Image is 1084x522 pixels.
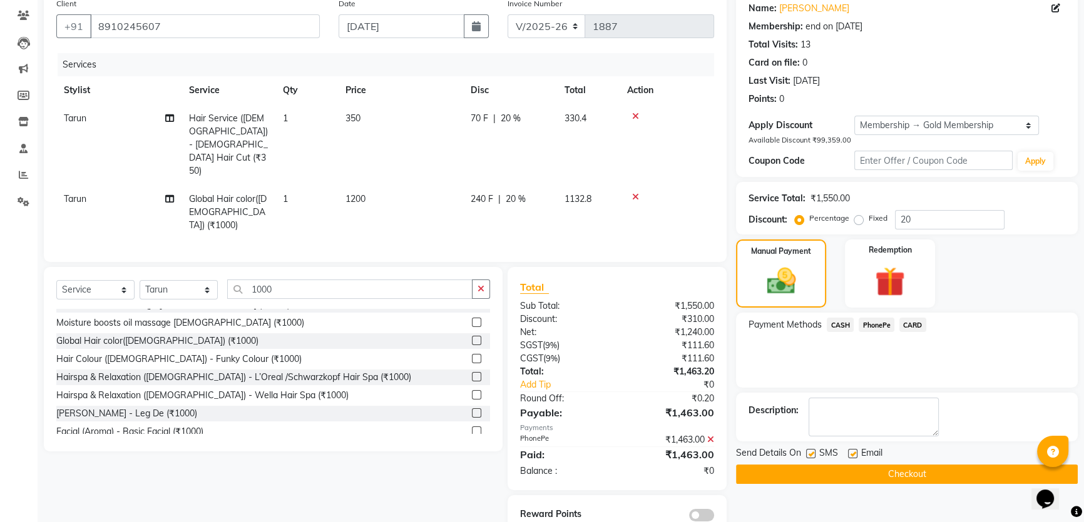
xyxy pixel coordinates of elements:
[511,378,635,391] a: Add Tip
[617,464,724,478] div: ₹0
[56,334,258,348] div: Global Hair color([DEMOGRAPHIC_DATA]) (₹1000)
[793,74,820,88] div: [DATE]
[869,213,887,224] label: Fixed
[64,193,86,204] span: Tarun
[511,326,617,339] div: Net:
[511,405,617,420] div: Payable:
[749,38,798,51] div: Total Visits:
[283,113,288,124] span: 1
[749,135,1065,146] div: Available Discount ₹99,359.00
[617,339,724,352] div: ₹111.60
[617,447,724,462] div: ₹1,463.00
[617,392,724,405] div: ₹0.20
[827,318,854,332] span: CASH
[749,119,854,132] div: Apply Discount
[758,264,805,298] img: _cash.svg
[854,151,1013,170] input: Enter Offer / Coupon Code
[546,353,558,363] span: 9%
[749,213,787,226] div: Discount:
[501,112,521,125] span: 20 %
[620,76,714,104] th: Action
[565,113,586,124] span: 330.4
[749,318,822,331] span: Payment Methods
[899,318,926,332] span: CARD
[802,56,807,69] div: 0
[64,113,86,124] span: Tarun
[56,407,197,420] div: [PERSON_NAME] - Leg De (₹1000)
[511,508,617,521] div: Reward Points
[779,2,849,15] a: [PERSON_NAME]
[463,76,557,104] th: Disc
[819,446,838,462] span: SMS
[511,447,617,462] div: Paid:
[617,433,724,446] div: ₹1,463.00
[345,113,360,124] span: 350
[511,464,617,478] div: Balance :
[749,154,854,168] div: Coupon Code
[511,313,617,326] div: Discount:
[511,352,617,365] div: ( )
[565,193,591,204] span: 1132.8
[1018,152,1053,171] button: Apply
[810,192,850,205] div: ₹1,550.00
[749,404,799,417] div: Description:
[506,193,526,206] span: 20 %
[56,371,411,384] div: Hairspa & Relaxation ([DEMOGRAPHIC_DATA]) - L’Oreal /Schwarzkopf Hair Spa (₹1000)
[56,316,304,329] div: Moisture boosts oil massage [DEMOGRAPHIC_DATA] (₹1000)
[779,93,784,106] div: 0
[749,56,800,69] div: Card on file:
[275,76,338,104] th: Qty
[617,405,724,420] div: ₹1,463.00
[617,352,724,365] div: ₹111.60
[511,339,617,352] div: ( )
[751,246,811,257] label: Manual Payment
[182,76,275,104] th: Service
[800,38,810,51] div: 13
[617,299,724,313] div: ₹1,550.00
[866,263,914,301] img: _gift.svg
[1031,472,1071,509] iframe: chat widget
[56,353,302,366] div: Hair Colour ([DEMOGRAPHIC_DATA]) - Funky Colour (₹1000)
[498,193,501,206] span: |
[545,340,557,350] span: 9%
[189,193,267,231] span: Global Hair color([DEMOGRAPHIC_DATA]) (₹1000)
[283,193,288,204] span: 1
[471,193,493,206] span: 240 F
[338,76,463,104] th: Price
[56,425,203,438] div: Facial (Aroma) - Basic Facial (₹1000)
[511,299,617,313] div: Sub Total:
[511,365,617,378] div: Total:
[617,365,724,378] div: ₹1,463.20
[749,20,803,33] div: Membership:
[493,112,496,125] span: |
[56,76,182,104] th: Stylist
[227,279,473,299] input: Search or Scan
[520,353,543,364] span: CGST
[56,14,91,38] button: +91
[520,339,543,351] span: SGST
[805,20,862,33] div: end on [DATE]
[471,112,488,125] span: 70 F
[861,446,882,462] span: Email
[58,53,724,76] div: Services
[749,2,777,15] div: Name:
[520,423,715,433] div: Payments
[511,392,617,405] div: Round Off:
[809,213,849,224] label: Percentage
[557,76,620,104] th: Total
[736,446,801,462] span: Send Details On
[90,14,320,38] input: Search by Name/Mobile/Email/Code
[749,74,790,88] div: Last Visit:
[520,281,549,294] span: Total
[635,378,724,391] div: ₹0
[189,113,268,176] span: Hair Service ([DEMOGRAPHIC_DATA]) - [DEMOGRAPHIC_DATA] Hair Cut (₹350)
[56,389,349,402] div: Hairspa & Relaxation ([DEMOGRAPHIC_DATA]) - Wella Hair Spa (₹1000)
[511,433,617,446] div: PhonePe
[736,464,1078,484] button: Checkout
[749,192,805,205] div: Service Total:
[617,326,724,339] div: ₹1,240.00
[345,193,366,204] span: 1200
[749,93,777,106] div: Points:
[617,313,724,326] div: ₹310.00
[869,244,912,256] label: Redemption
